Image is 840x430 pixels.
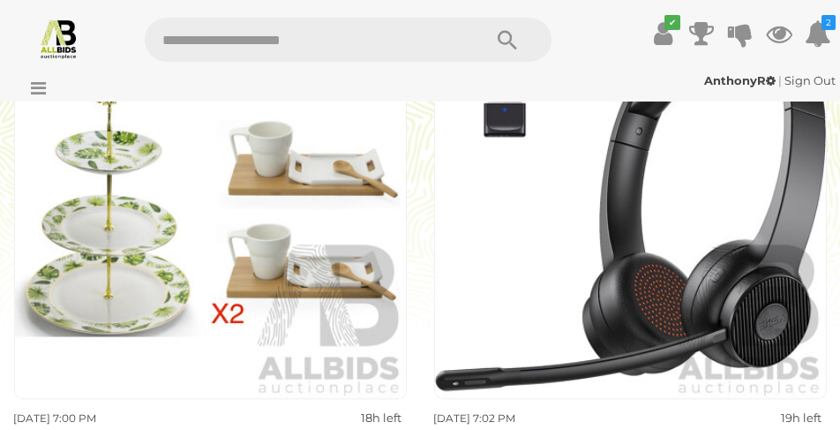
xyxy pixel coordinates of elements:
[38,18,79,59] img: Allbids.com.au
[14,6,407,399] img: Tropical Leaf 3 Tier Porcelain Cake Stand Serving Plate X2 & 4 Pieces Coffee /Tea Serving Set X4 ...
[361,411,401,425] strong: 18h left
[704,73,776,87] strong: AnthonyR
[778,73,782,87] span: |
[784,73,836,87] a: Sign Out
[649,18,676,49] a: ✔
[805,18,831,49] a: 2
[463,18,551,62] button: Search
[13,409,202,428] div: [DATE] 7:00 PM
[704,73,778,87] a: AnthonyR
[433,409,622,428] div: [DATE] 7:02 PM
[434,6,827,399] img: EKSA H16 Wireless Headsets with Microphone - Lot of 4 - Estimated Total RRP $ 360
[781,411,821,425] strong: 19h left
[821,15,836,30] i: 2
[664,15,680,30] i: ✔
